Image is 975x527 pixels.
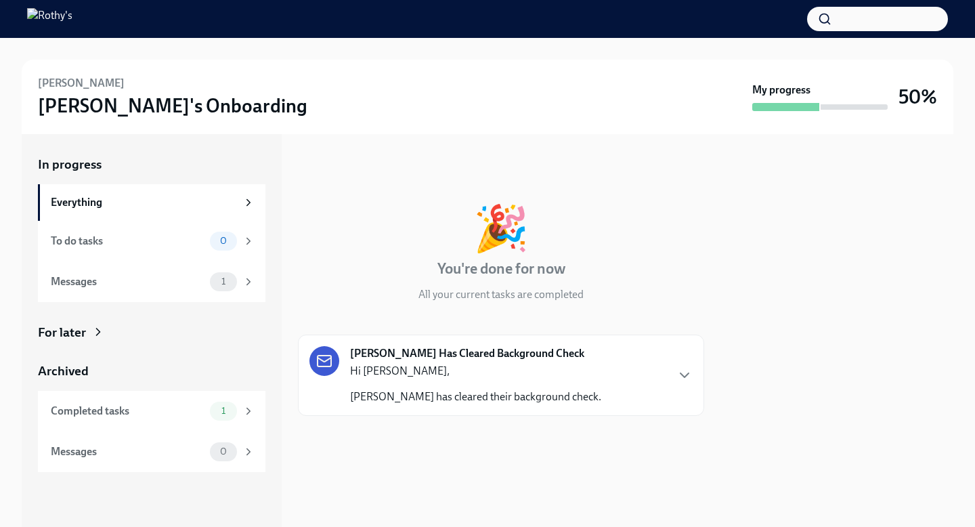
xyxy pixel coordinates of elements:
[38,156,265,173] a: In progress
[437,259,565,279] h4: You're done for now
[212,446,235,457] span: 0
[38,261,265,302] a: Messages1
[898,85,937,109] h3: 50%
[38,431,265,472] a: Messages0
[38,362,265,380] a: Archived
[51,195,237,210] div: Everything
[38,184,265,221] a: Everything
[51,404,204,419] div: Completed tasks
[473,206,529,251] div: 🎉
[38,391,265,431] a: Completed tasks1
[38,76,125,91] h6: [PERSON_NAME]
[418,287,584,302] p: All your current tasks are completed
[213,276,234,287] span: 1
[213,406,234,416] span: 1
[51,274,204,289] div: Messages
[38,93,307,118] h3: [PERSON_NAME]'s Onboarding
[27,8,72,30] img: Rothy's
[350,364,601,379] p: Hi [PERSON_NAME],
[212,236,235,246] span: 0
[38,324,265,341] a: For later
[38,324,86,341] div: For later
[38,221,265,261] a: To do tasks0
[350,346,584,361] strong: [PERSON_NAME] Has Cleared Background Check
[752,83,810,98] strong: My progress
[350,389,601,404] p: [PERSON_NAME] has cleared their background check.
[298,156,362,173] div: In progress
[51,234,204,249] div: To do tasks
[51,444,204,459] div: Messages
